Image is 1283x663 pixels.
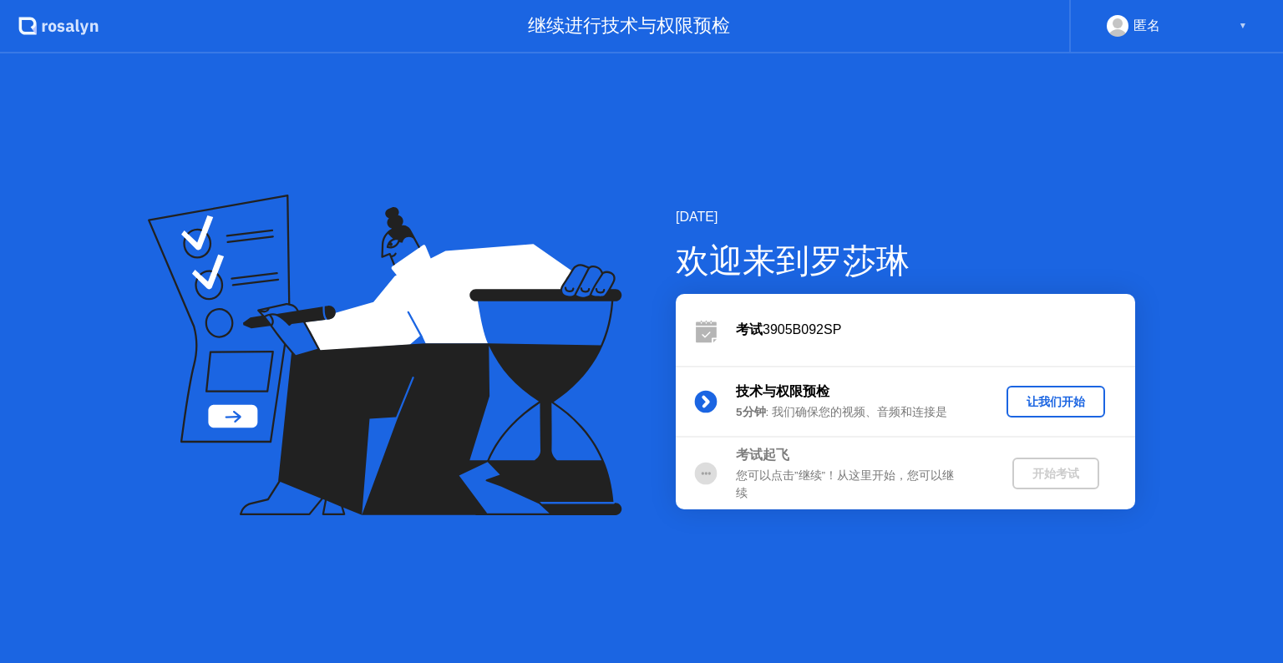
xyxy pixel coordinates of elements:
[1133,15,1160,37] div: 匿名
[1239,15,1247,37] div: ▼
[736,448,789,462] b: 考试起飞
[736,404,976,421] div: : 我们确保您的视频、音频和连接是
[676,207,1135,227] div: [DATE]
[736,384,829,398] b: 技术与权限预检
[1013,394,1098,410] div: 让我们开始
[1012,458,1099,489] button: 开始考试
[736,468,976,502] div: 您可以点击”继续”！从这里开始，您可以继续
[736,406,766,418] b: 5分钟
[676,235,1135,286] div: 欢迎来到罗莎琳
[736,320,1135,340] div: 3905B092SP
[1019,466,1093,482] div: 开始考试
[1007,386,1105,418] button: 让我们开始
[736,322,763,337] b: 考试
